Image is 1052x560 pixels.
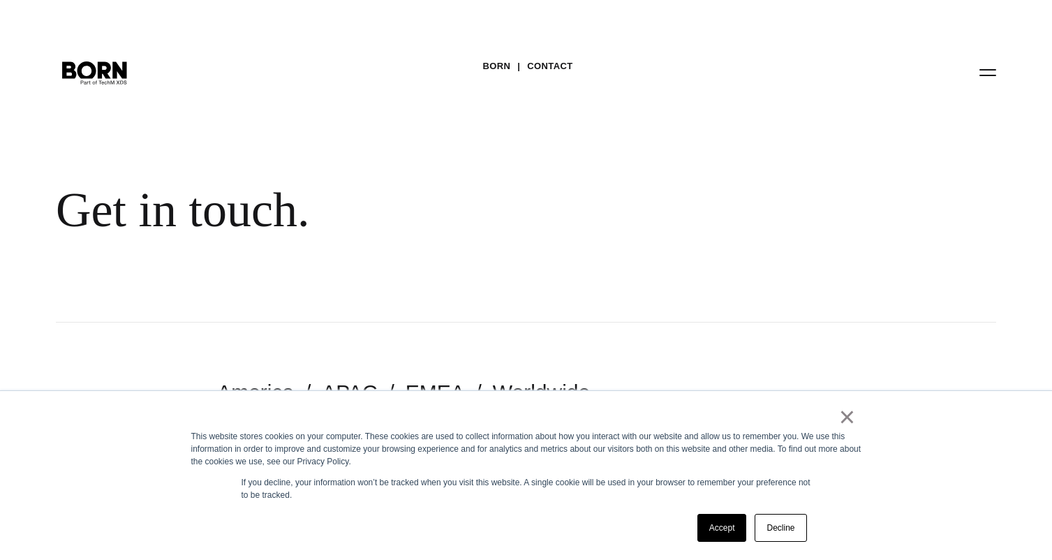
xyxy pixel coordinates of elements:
div: This website stores cookies on your computer. These cookies are used to collect information about... [191,430,861,468]
a: Accept [697,514,747,542]
button: Open [971,57,1005,87]
a: Decline [755,514,806,542]
p: If you decline, your information won’t be tracked when you visit this website. A single cookie wi... [242,476,811,501]
a: Worldwide [493,381,591,404]
a: × [839,411,856,423]
a: BORN [482,56,510,77]
a: America [217,381,294,404]
a: EMEA [406,381,465,404]
div: Get in touch. [56,182,852,239]
a: APAC [322,381,377,404]
a: Contact [527,56,572,77]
